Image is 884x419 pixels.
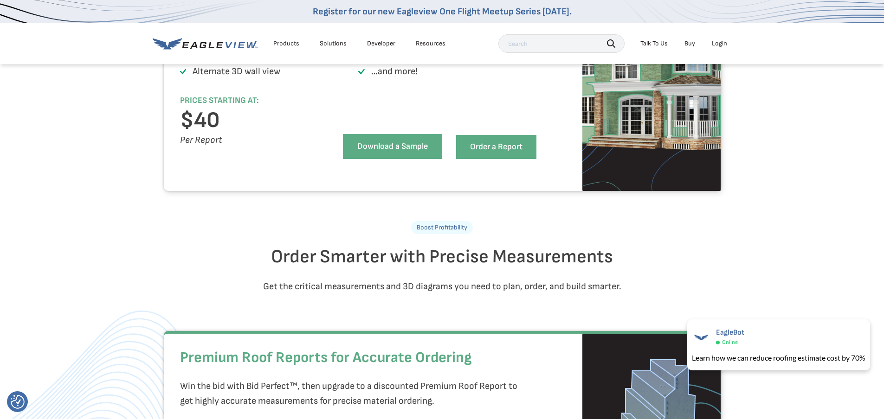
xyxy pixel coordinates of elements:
[371,64,418,79] p: …and more!
[313,6,572,17] a: Register for our new Eagleview One Flight Meetup Series [DATE].
[193,64,280,79] p: Alternate 3D wall view
[722,339,738,346] span: Online
[712,39,727,48] div: Login
[640,39,668,48] div: Talk To Us
[180,134,222,146] i: Per Report
[180,95,314,106] h6: PRICES STARTING AT:
[343,134,442,159] a: Download a Sample
[171,279,714,294] p: Get the critical measurements and 3D diagrams you need to plan, order, and build smarter.
[716,328,744,337] span: EagleBot
[180,344,537,372] h2: Premium Roof Reports for Accurate Ordering
[180,113,314,128] h3: $40
[692,352,865,363] div: Learn how we can reduce roofing estimate cost by 70%
[11,395,25,409] img: Revisit consent button
[273,39,299,48] div: Products
[411,221,473,234] p: Boost Profitability
[11,395,25,409] button: Consent Preferences
[320,39,347,48] div: Solutions
[367,39,395,48] a: Developer
[456,135,536,159] a: Order a Report
[171,246,714,268] h2: Order Smarter with Precise Measurements
[498,34,625,53] input: Search
[180,379,532,408] p: Win the bid with Bid Perfect™, then upgrade to a discounted Premium Roof Report to get highly acc...
[684,39,695,48] a: Buy
[692,328,710,347] img: EagleBot
[416,39,445,48] div: Resources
